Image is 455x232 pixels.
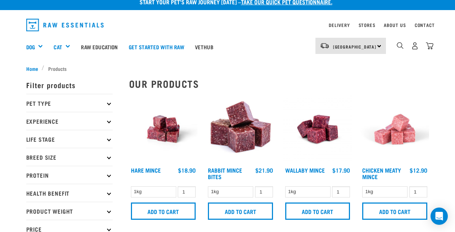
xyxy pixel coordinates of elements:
a: Rabbit Mince Bites [208,168,242,178]
a: About Us [384,24,406,26]
div: $18.90 [178,167,196,173]
h2: Our Products [129,78,429,89]
p: Breed Size [26,148,113,166]
input: Add to cart [208,203,273,220]
div: $12.90 [410,167,427,173]
input: 1 [332,186,350,197]
input: 1 [255,186,273,197]
a: Raw Education [76,32,123,61]
nav: breadcrumbs [26,65,429,72]
a: Cat [54,43,62,51]
a: Vethub [190,32,219,61]
a: Stores [359,24,376,26]
span: Home [26,65,38,72]
input: Add to cart [285,203,350,220]
img: home-icon-1@2x.png [397,42,404,49]
img: Chicken Meaty Mince [360,95,429,164]
p: Protein [26,166,113,184]
p: Life Stage [26,130,113,148]
input: 1 [178,186,196,197]
a: Wallaby Mince [285,168,325,172]
div: $21.90 [255,167,273,173]
a: Contact [415,24,435,26]
a: Delivery [329,24,350,26]
input: Add to cart [362,203,427,220]
a: Hare Mince [131,168,161,172]
input: Add to cart [131,203,196,220]
a: Dog [26,43,35,51]
p: Experience [26,112,113,130]
a: Home [26,65,42,72]
a: Get started with Raw [123,32,190,61]
a: Chicken Meaty Mince [362,168,401,178]
img: van-moving.png [320,42,329,49]
p: Health Benefit [26,184,113,202]
nav: dropdown navigation [21,16,435,34]
p: Pet Type [26,94,113,112]
img: user.png [411,42,419,50]
p: Product Weight [26,202,113,220]
img: home-icon@2x.png [426,42,433,50]
div: Open Intercom Messenger [431,208,448,225]
p: Filter products [26,76,113,94]
img: Raw Essentials Hare Mince Raw Bites For Cats & Dogs [129,95,198,164]
img: Raw Essentials Logo [26,19,104,31]
div: $17.90 [332,167,350,173]
span: [GEOGRAPHIC_DATA] [333,45,377,48]
img: Wallaby Mince 1675 [283,95,352,164]
img: Whole Minced Rabbit Cubes 01 [206,95,275,164]
input: 1 [409,186,427,197]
